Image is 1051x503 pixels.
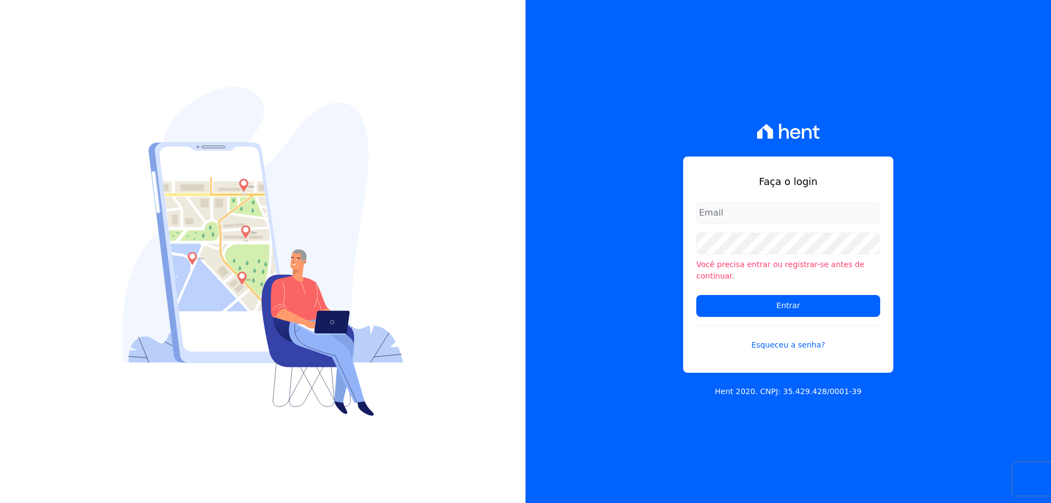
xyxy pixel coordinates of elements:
a: Esqueceu a senha? [696,326,880,351]
p: Hent 2020. CNPJ: 35.429.428/0001-39 [715,386,862,397]
h1: Faça o login [696,174,880,189]
li: Você precisa entrar ou registrar-se antes de continuar. [696,259,880,282]
input: Email [696,202,880,224]
img: Login [122,87,403,416]
input: Entrar [696,295,880,317]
